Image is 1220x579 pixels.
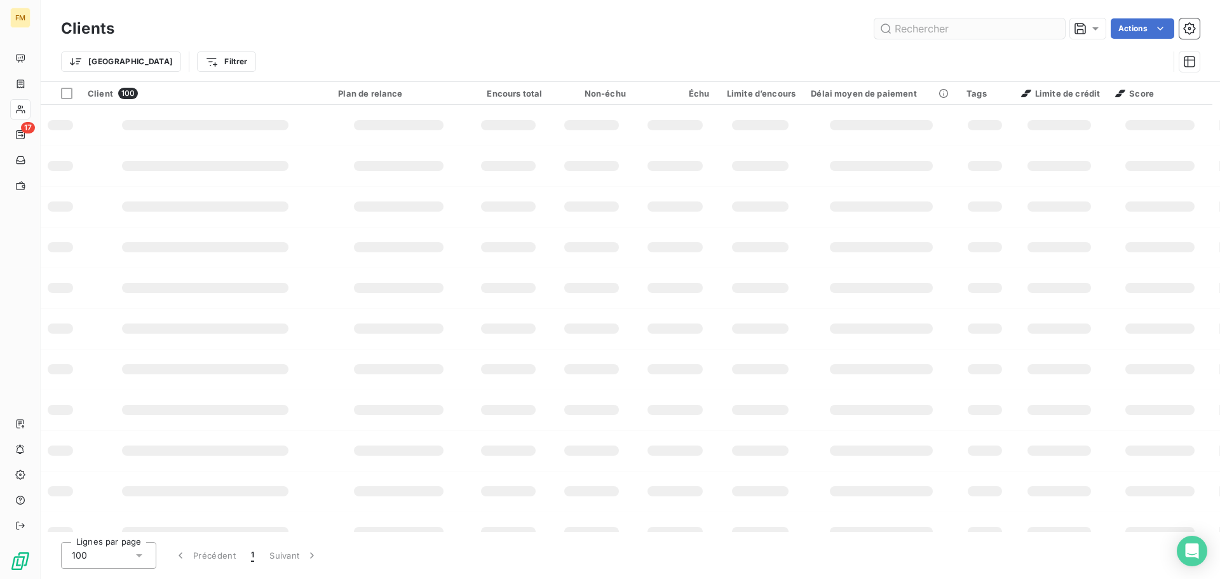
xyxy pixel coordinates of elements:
span: Limite de crédit [1021,88,1100,99]
button: Suivant [262,542,326,569]
span: Score [1115,88,1154,99]
span: Client [88,88,113,99]
h3: Clients [61,17,114,40]
div: Encours total [474,88,542,99]
span: 17 [21,122,35,133]
img: Logo LeanPay [10,551,30,571]
button: Filtrer [197,51,255,72]
button: 1 [243,542,262,569]
div: Délai moyen de paiement [811,88,951,99]
span: 100 [72,549,87,562]
div: Plan de relance [338,88,459,99]
button: [GEOGRAPHIC_DATA] [61,51,181,72]
div: Open Intercom Messenger [1177,536,1207,566]
div: FM [10,8,30,28]
div: Tags [966,88,1003,99]
span: 100 [118,88,138,99]
div: Limite d’encours [724,88,796,99]
div: Échu [641,88,709,99]
div: Non-échu [557,88,625,99]
button: Actions [1111,18,1174,39]
button: Précédent [166,542,243,569]
input: Rechercher [874,18,1065,39]
span: 1 [251,549,254,562]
